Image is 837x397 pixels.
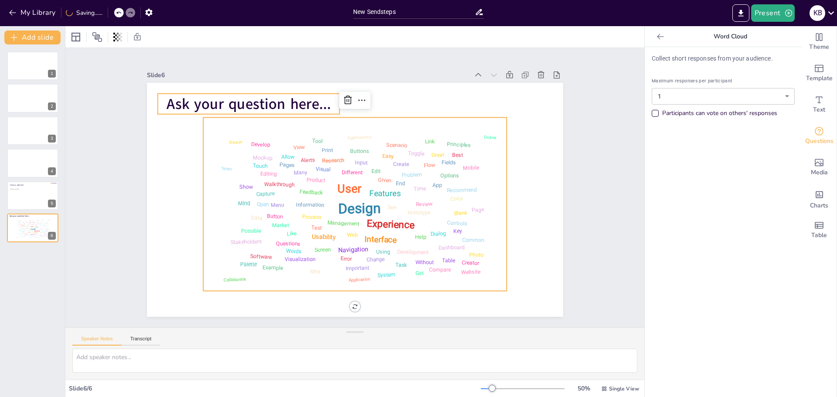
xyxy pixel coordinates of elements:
div: Interface [34,232,38,234]
div: Design [338,200,381,217]
div: Using [35,234,37,235]
div: Change [366,256,385,263]
div: System [35,237,37,238]
div: Usability [312,233,336,241]
div: Time [414,185,426,192]
div: Best [452,152,463,158]
div: Color [44,227,46,228]
div: Words [286,248,302,254]
span: Ask your question here... [167,94,331,114]
div: Dashboard [43,234,46,234]
div: Edit [22,227,23,228]
div: 3 [7,116,58,145]
div: Participants can vote on others' responses [652,109,795,118]
div: 6 [7,214,58,242]
div: Dialog [430,230,446,237]
input: Insert title [353,6,475,18]
div: Questions [23,233,26,234]
div: End [44,232,46,233]
div: Example [262,265,283,271]
div: Print [22,230,23,231]
div: 5 [7,181,58,210]
div: Input [355,159,367,166]
div: Page [47,227,48,228]
div: Help [415,234,426,240]
div: Experience [34,230,40,232]
div: Design [31,228,36,230]
div: Toggle [39,229,41,230]
div: Buttons [350,148,369,155]
div: Compare [429,267,451,273]
div: 1 [48,70,56,78]
div: Include [16,238,18,238]
div: Navigation [338,245,368,254]
div: Blank [454,210,468,217]
div: Change the overall theme [802,26,837,58]
div: Flow [24,227,25,228]
div: Problem [401,171,422,178]
div: Button [20,224,22,224]
div: K B [810,5,825,21]
div: Product [306,177,325,183]
div: Software [250,253,272,260]
div: Develop [251,141,270,148]
div: Fields [441,159,456,166]
div: Add images, graphics, shapes or video [802,152,837,183]
div: Test [27,231,29,232]
div: Develop [19,221,21,222]
div: Mind [238,200,250,207]
div: Process [26,230,29,231]
span: Media [811,168,828,177]
div: Different [31,224,34,225]
div: Features [34,227,38,228]
div: Slide 6 / 6 [69,384,481,393]
div: Experience [367,218,415,231]
div: Development [397,248,428,255]
span: Theme [809,42,829,52]
div: Link [425,139,435,145]
span: Single View [609,385,639,392]
button: K B [810,4,825,22]
div: Screen [314,246,331,253]
div: Idea [310,268,320,274]
div: Blank [21,237,23,238]
div: Web [347,231,357,238]
div: Get real-time input from your audience [802,120,837,152]
div: Capture [256,190,275,197]
div: Key [24,229,26,230]
button: Add slide [4,31,61,44]
div: Scenario [386,142,407,148]
div: Mockup [253,154,272,161]
div: Common [462,237,484,243]
div: Management [29,231,33,231]
div: Software [32,223,35,224]
div: Web [32,232,33,233]
div: Always [228,139,242,145]
div: Using [376,248,390,255]
div: Error [340,255,351,262]
div: Saving...... [66,9,102,17]
div: Menu [270,202,284,208]
div: End [395,180,405,187]
div: Dashboard [438,244,464,251]
p: Collect short responses from your audience. [652,54,795,63]
div: Tool [19,226,20,227]
div: User [337,182,361,196]
button: My Library [7,6,59,20]
div: Edit [371,168,381,174]
div: 50 % [573,384,594,393]
div: Page [472,207,484,213]
div: Time [40,226,41,227]
div: Open [256,201,269,207]
span: Text [813,105,825,115]
div: Interface [364,234,397,245]
div: Possible [241,227,261,234]
span: Questions [805,136,834,146]
div: App [24,237,25,238]
div: Possible [17,222,20,223]
div: Dialog [42,232,44,233]
div: Given [378,176,391,183]
div: Recommend [446,187,477,193]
